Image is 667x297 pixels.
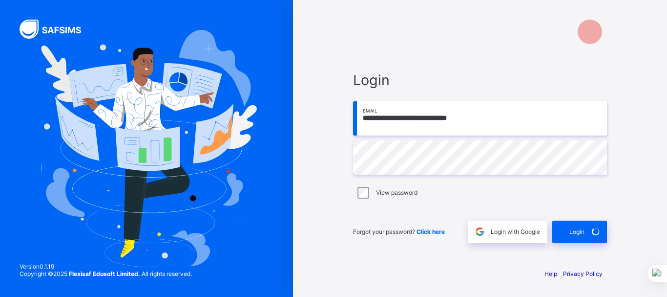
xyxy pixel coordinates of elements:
[417,228,445,235] a: Click here
[376,189,417,196] label: View password
[353,228,445,235] span: Forgot your password?
[544,270,557,277] a: Help
[474,226,485,237] img: google.396cfc9801f0270233282035f929180a.svg
[491,228,540,235] span: Login with Google
[20,270,192,277] span: Copyright © 2025 All rights reserved.
[36,30,257,268] img: Hero Image
[563,270,603,277] a: Privacy Policy
[569,228,584,235] span: Login
[353,71,607,89] span: Login
[20,20,93,39] img: SAFSIMS Logo
[20,263,192,270] span: Version 0.1.19
[69,270,140,277] strong: Flexisaf Edusoft Limited.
